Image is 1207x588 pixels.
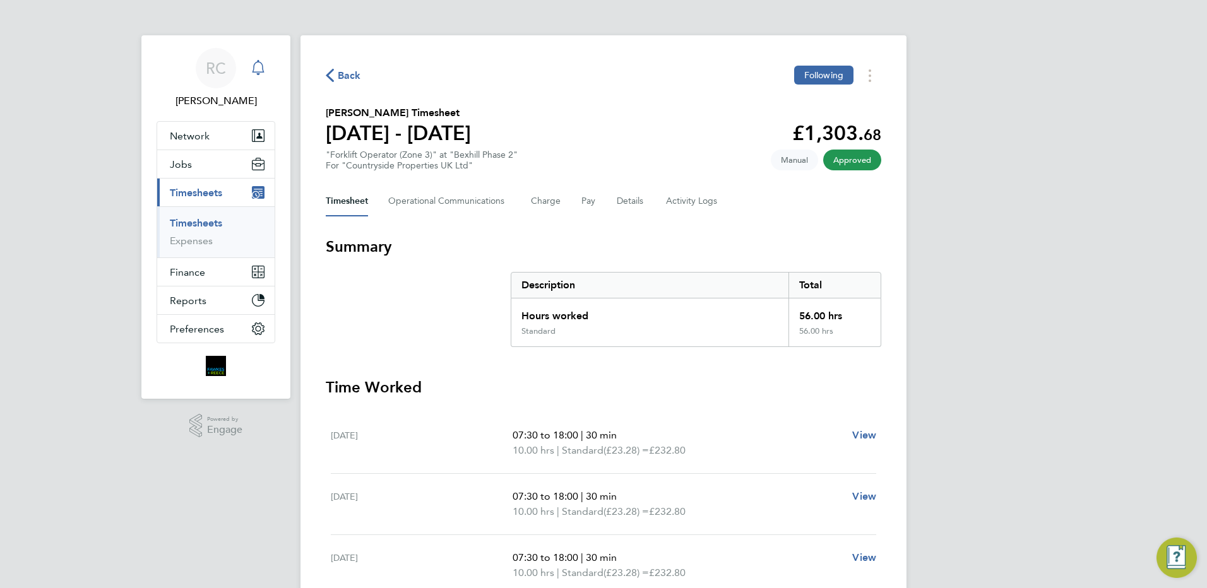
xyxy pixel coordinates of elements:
img: bromak-logo-retina.png [206,356,226,376]
span: £232.80 [649,505,686,517]
span: 10.00 hrs [513,505,554,517]
a: View [852,428,876,443]
span: Standard [562,565,603,580]
div: [DATE] [331,489,513,519]
span: View [852,551,876,563]
span: 30 min [586,551,617,563]
span: (£23.28) = [603,567,649,579]
span: | [581,490,583,502]
a: Expenses [170,235,213,247]
span: Jobs [170,158,192,170]
div: Timesheets [157,206,275,257]
h3: Summary [326,237,881,257]
span: Preferences [170,323,224,335]
div: For "Countryside Properties UK Ltd" [326,160,518,171]
span: | [581,429,583,441]
span: | [557,505,559,517]
a: Timesheets [170,217,222,229]
span: Robyn Clarke [157,93,275,109]
div: Summary [511,272,881,347]
span: 30 min [586,490,617,502]
span: This timesheet was manually created. [771,150,818,170]
button: Reports [157,286,275,314]
span: RC [206,60,226,76]
span: 10.00 hrs [513,444,554,456]
div: "Forklift Operator (Zone 3)" at "Bexhill Phase 2" [326,150,518,171]
span: Back [338,68,361,83]
button: Activity Logs [666,186,719,216]
span: £232.80 [649,567,686,579]
span: 10.00 hrs [513,567,554,579]
button: Details [617,186,646,216]
button: Timesheets Menu [859,66,881,85]
span: (£23.28) = [603,505,649,517]
button: Back [326,68,361,83]
div: 56.00 hrs [788,326,881,346]
span: | [581,551,583,563]
div: [DATE] [331,428,513,458]
span: 07:30 to 18:00 [513,551,578,563]
span: View [852,490,876,502]
div: Standard [521,326,556,336]
div: [DATE] [331,550,513,580]
span: Reports [170,295,206,307]
app-decimal: £1,303. [792,121,881,145]
span: 07:30 to 18:00 [513,490,578,502]
h2: [PERSON_NAME] Timesheet [326,105,471,121]
button: Timesheet [326,186,368,216]
button: Following [794,66,853,85]
button: Finance [157,258,275,286]
button: Timesheets [157,179,275,206]
span: 07:30 to 18:00 [513,429,578,441]
span: (£23.28) = [603,444,649,456]
span: £232.80 [649,444,686,456]
button: Preferences [157,315,275,343]
span: Finance [170,266,205,278]
button: Network [157,122,275,150]
span: Standard [562,504,603,519]
a: Go to home page [157,356,275,376]
a: View [852,489,876,504]
div: Description [511,273,788,298]
span: 30 min [586,429,617,441]
button: Jobs [157,150,275,178]
button: Charge [531,186,561,216]
h3: Time Worked [326,377,881,397]
a: View [852,550,876,565]
span: Following [804,69,843,81]
div: Total [788,273,881,298]
nav: Main navigation [141,35,290,399]
button: Pay [581,186,597,216]
span: Engage [207,425,242,435]
a: Powered byEngage [189,414,243,438]
span: | [557,444,559,456]
button: Operational Communications [388,186,511,216]
span: Timesheets [170,187,222,199]
span: 68 [864,126,881,144]
span: This timesheet has been approved. [823,150,881,170]
div: 56.00 hrs [788,298,881,326]
span: View [852,429,876,441]
span: Standard [562,443,603,458]
h1: [DATE] - [DATE] [326,121,471,146]
a: RC[PERSON_NAME] [157,48,275,109]
span: Network [170,130,210,142]
button: Engage Resource Center [1156,538,1197,578]
div: Hours worked [511,298,788,326]
span: | [557,567,559,579]
span: Powered by [207,414,242,425]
